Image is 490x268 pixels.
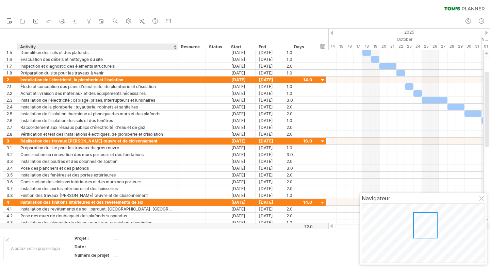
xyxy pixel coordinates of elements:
[287,158,312,165] div: 2.0
[228,199,256,205] div: [DATE]
[287,56,312,63] div: 1.0
[228,111,256,117] div: [DATE]
[228,138,256,144] div: [DATE]
[256,56,283,63] div: [DATE]
[228,192,256,199] div: [DATE]
[287,111,312,117] div: 2.0
[228,185,256,192] div: [DATE]
[256,77,283,83] div: [DATE]
[405,43,413,50] div: Thursday, 23 October 2025
[456,43,464,50] div: Wednesday, 29 October 2025
[256,145,283,151] div: [DATE]
[6,213,17,219] div: 4.2
[113,252,170,258] div: ....
[228,49,256,56] div: [DATE]
[396,43,405,50] div: Wednesday, 22 October 2025
[388,43,396,50] div: Tuesday, 21 October 2025
[287,63,312,69] div: 2.0
[228,77,256,83] div: [DATE]
[6,83,17,90] div: 2.1
[256,213,283,219] div: [DATE]
[20,117,174,124] div: Installation de l'isolation des sols et des fenêtres
[283,44,315,50] div: Days
[287,219,312,226] div: 1.0
[75,235,112,241] div: Projet :
[6,151,17,158] div: 3.2
[6,97,17,103] div: 2.3
[447,43,456,50] div: Tuesday, 28 October 2025
[20,179,174,185] div: Construction des cloisons intérieures et des murs non porteurs
[209,44,224,50] div: Status
[228,145,256,151] div: [DATE]
[75,244,112,250] div: Date :
[345,43,354,50] div: Thursday, 16 October 2025
[20,56,174,63] div: Évacuation des débris et nettoyage du site
[464,43,473,50] div: Thursday, 30 October 2025
[6,145,17,151] div: 3.1
[287,97,312,103] div: 3.0
[287,90,312,97] div: 1.0
[256,179,283,185] div: [DATE]
[256,192,283,199] div: [DATE]
[20,192,174,199] div: Finition des travaux [PERSON_NAME] œuvre et de cloisonnement
[228,219,256,226] div: [DATE]
[256,131,283,137] div: [DATE]
[20,131,174,137] div: Vérification et test des installations électriques, de plomberie et d'isolation
[259,44,279,50] div: End
[379,43,388,50] div: Monday, 20 October 2025
[6,172,17,178] div: 3.5
[256,63,283,69] div: [DATE]
[287,49,312,56] div: 1.0
[218,36,481,43] div: October 2025
[287,165,312,171] div: 3.0
[430,43,439,50] div: Sunday, 26 October 2025
[287,145,312,151] div: 1.0
[287,117,312,124] div: 1.0
[256,206,283,212] div: [DATE]
[287,185,312,192] div: 2.0
[20,124,174,131] div: Raccordement aux réseaux publics d'électricité, d'eau et de gaz
[287,192,312,199] div: 1.0
[20,151,174,158] div: Construction ou rénovation des murs porteurs et des fondations
[228,165,256,171] div: [DATE]
[20,49,174,56] div: Démolition des sols et des plafonds
[287,104,312,110] div: 2.0
[20,97,174,103] div: Installation de l'électricité : câblage, prises, interrupteurs et luminaires
[20,165,174,171] div: Pose des planchers et des plafonds
[256,165,283,171] div: [DATE]
[20,90,174,97] div: Achat et livraison des matériaux et des équipements nécessaires
[6,179,17,185] div: 3.6
[6,70,17,76] div: 1.8
[287,172,312,178] div: 2.0
[256,49,283,56] div: [DATE]
[6,219,17,226] div: 4.3
[287,179,312,185] div: 2.0
[6,131,17,137] div: 2.8
[20,213,174,219] div: Pose des murs de doublage et des plafonds suspendus
[439,43,447,50] div: Monday, 27 October 2025
[473,43,481,50] div: Friday, 31 October 2025
[6,77,17,83] div: 2
[256,104,283,110] div: [DATE]
[6,56,17,63] div: 1.6
[6,104,17,110] div: 2.4
[256,124,283,131] div: [DATE]
[256,117,283,124] div: [DATE]
[228,56,256,63] div: [DATE]
[287,124,312,131] div: 2.0
[228,124,256,131] div: [DATE]
[6,165,17,171] div: 3.4
[6,111,17,117] div: 2.5
[6,158,17,165] div: 3.3
[228,63,256,69] div: [DATE]
[228,213,256,219] div: [DATE]
[6,124,17,131] div: 2.7
[6,206,17,212] div: 4.1
[228,117,256,124] div: [DATE]
[20,138,174,144] div: Réalisation des travaux [PERSON_NAME] œuvre et de cloisonnement
[413,43,422,50] div: Friday, 24 October 2025
[228,158,256,165] div: [DATE]
[20,83,174,90] div: Étude et conception des plans d'électricité, de plomberie et d'isolation
[20,219,174,226] div: Installation des éléments de décor : moulures, corniches, cheminées
[228,90,256,97] div: [DATE]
